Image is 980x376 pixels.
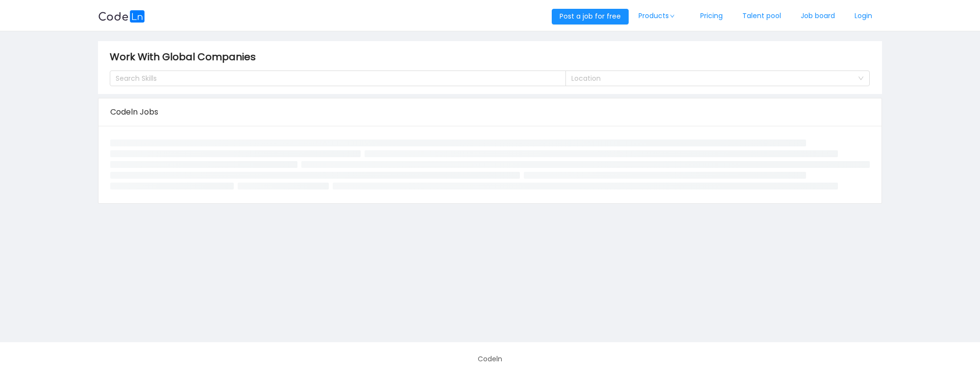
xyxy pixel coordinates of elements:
[110,49,262,65] span: Work With Global Companies
[116,73,551,83] div: Search Skills
[110,98,870,126] div: Codeln Jobs
[571,73,853,83] div: Location
[552,11,629,21] a: Post a job for free
[669,14,675,19] i: icon: down
[858,75,864,82] i: icon: down
[552,9,629,24] button: Post a job for free
[98,10,145,23] img: logobg.f302741d.svg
